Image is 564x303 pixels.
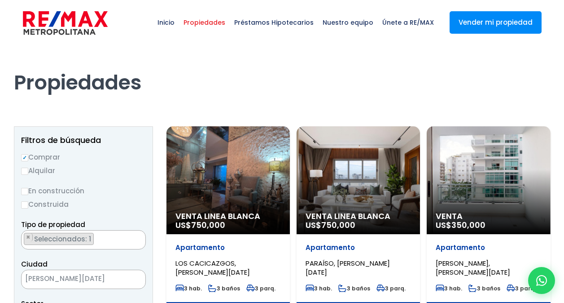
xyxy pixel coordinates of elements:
[191,219,225,231] span: 750,000
[450,11,542,34] a: Vender mi propiedad
[436,258,510,277] span: [PERSON_NAME], [PERSON_NAME][DATE]
[246,285,275,292] span: 3 parq.
[436,219,485,231] span: US$
[21,185,146,196] label: En construcción
[436,243,541,252] p: Apartamento
[153,9,179,36] span: Inicio
[26,233,31,241] span: ×
[175,219,225,231] span: US$
[21,136,146,145] h2: Filtros de búsqueda
[451,219,485,231] span: 350,000
[21,188,28,195] input: En construcción
[306,243,411,252] p: Apartamento
[175,258,250,277] span: LOS CACICAZGOS, [PERSON_NAME][DATE]
[21,168,28,175] input: Alquilar
[306,285,332,292] span: 3 hab.
[23,9,108,36] img: remax-metropolitana-logo
[21,154,28,161] input: Comprar
[321,219,355,231] span: 750,000
[318,9,378,36] span: Nuestro equipo
[21,199,146,210] label: Construida
[376,285,406,292] span: 3 parq.
[378,9,438,36] span: Únete a RE/MAX
[436,212,541,221] span: Venta
[338,285,370,292] span: 3 baños
[306,212,411,221] span: Venta Linea Blanca
[21,201,28,209] input: Construida
[21,151,146,163] label: Comprar
[507,285,536,292] span: 3 parq.
[208,285,240,292] span: 3 baños
[123,272,136,287] button: Remove all items
[24,233,94,245] li: APARTAMENTO
[14,45,551,95] h1: Propiedades
[21,220,85,229] span: Tipo de propiedad
[136,233,140,241] span: ×
[306,258,390,277] span: PARAÍSO, [PERSON_NAME][DATE]
[33,234,93,244] span: Seleccionados: 1
[22,231,26,250] textarea: Search
[175,243,281,252] p: Apartamento
[24,233,33,241] button: Remove item
[21,259,48,269] span: Ciudad
[21,165,146,176] label: Alquilar
[468,285,500,292] span: 3 baños
[175,285,202,292] span: 3 hab.
[179,9,230,36] span: Propiedades
[306,219,355,231] span: US$
[136,233,141,242] button: Remove all items
[21,270,146,289] span: SANTO DOMINGO DE GUZMÁN
[132,276,136,284] span: ×
[22,272,123,285] span: SANTO DOMINGO DE GUZMÁN
[175,212,281,221] span: Venta Linea Blanca
[230,9,318,36] span: Préstamos Hipotecarios
[436,285,462,292] span: 3 hab.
